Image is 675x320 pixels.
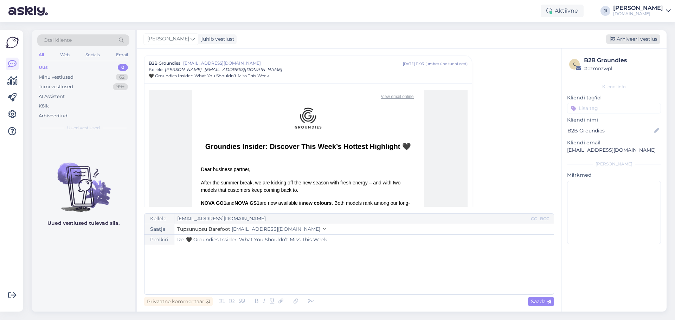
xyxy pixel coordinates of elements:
[39,74,73,81] div: Minu vestlused
[567,94,661,102] p: Kliendi tag'id
[567,161,661,167] div: [PERSON_NAME]
[177,226,230,232] span: Tupsunupsu Barefoot
[232,226,320,232] span: [EMAIL_ADDRESS][DOMAIN_NAME]
[39,103,49,110] div: Kõik
[584,56,659,65] div: B2B Groundies
[44,37,72,44] span: Otsi kliente
[116,74,128,81] div: 62
[144,224,174,234] div: Saatja
[39,93,65,100] div: AI Assistent
[584,65,659,72] div: # czmnzwpl
[174,214,529,224] input: Recepient...
[149,67,163,72] span: Kellele :
[541,5,584,17] div: Aktiivne
[201,180,400,193] span: After the summer break, we are kicking off the new season with fresh energy – and with two models...
[403,61,424,66] div: [DATE] 11:03
[567,116,661,124] p: Kliendi nimi
[165,67,202,72] span: [PERSON_NAME]
[567,84,661,90] div: Kliendi info
[149,60,180,66] span: B2B Groundies
[39,83,73,90] div: Tiimi vestlused
[37,50,45,59] div: All
[183,60,403,66] span: [EMAIL_ADDRESS][DOMAIN_NAME]
[529,216,539,222] div: CC
[567,146,661,154] p: [EMAIL_ADDRESS][DOMAIN_NAME]
[201,166,250,172] span: Dear business partner,
[600,6,610,16] div: JI
[205,143,411,150] strong: Groundies Insider: Discover This Week’s Hottest Highlight 🖤
[567,127,653,135] input: Lisa nimi
[32,150,135,213] img: No chats
[84,50,101,59] div: Socials
[567,171,661,179] p: Märkmed
[606,34,660,44] div: Arhiveeri vestlus
[613,11,663,17] div: [DOMAIN_NAME]
[118,64,128,71] div: 0
[567,139,661,146] p: Kliendi email
[177,226,326,233] button: Tupsunupsu Barefoot [EMAIL_ADDRESS][DOMAIN_NAME]
[67,125,100,131] span: Uued vestlused
[39,64,48,71] div: Uus
[573,61,576,67] span: c
[201,200,226,206] strong: NOVA GO1
[303,200,332,206] strong: new colours
[115,50,129,59] div: Email
[59,50,71,59] div: Web
[144,235,174,245] div: Pealkiri
[144,214,174,224] div: Kellele
[567,103,661,113] input: Lisa tag
[201,200,410,221] span: and are now available in . Both models rank among our long-standing favourites and, with their mo...
[113,83,128,90] div: 99+
[425,61,468,66] div: ( umbes ühe tunni eest )
[47,220,120,227] p: Uued vestlused tulevad siia.
[381,94,413,99] a: View email online
[149,73,269,79] span: 🖤 Groundies Insider: What You Shouldn’t Miss This Week
[205,67,282,72] span: [EMAIL_ADDRESS][DOMAIN_NAME]
[539,216,551,222] div: BCC
[6,36,19,49] img: Askly Logo
[199,35,234,43] div: juhib vestlust
[39,112,67,119] div: Arhiveeritud
[144,297,213,306] div: Privaatne kommentaar
[211,103,405,132] img: Logo Groundies
[613,5,671,17] a: [PERSON_NAME][DOMAIN_NAME]
[174,235,554,245] input: Write subject here...
[234,200,259,206] strong: NOVA GS1
[613,5,663,11] div: [PERSON_NAME]
[147,35,189,43] span: [PERSON_NAME]
[531,298,551,305] span: Saada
